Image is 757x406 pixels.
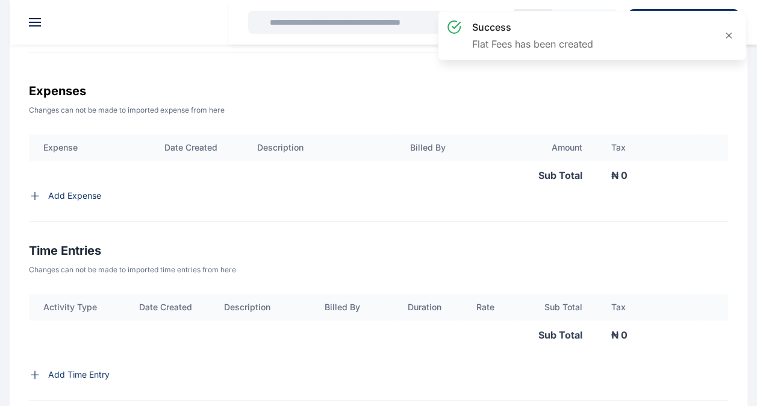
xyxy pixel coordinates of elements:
th: Duration [393,294,462,320]
h3: Expenses [29,81,728,101]
th: Description [243,134,396,161]
th: Date Created [125,294,210,320]
p: Flat Fees has been created [472,37,593,51]
th: Billed By [395,134,516,161]
p: Sub Total [538,168,582,183]
p: Changes can not be made to imported expense from here [29,105,728,115]
h3: Time Entries [29,241,728,260]
th: Tax [597,134,703,161]
p: ₦ 0 [611,168,737,183]
p: Changes can not be made to imported time entries from here [29,265,728,275]
th: Rate [461,294,518,320]
th: Date Created [150,134,243,161]
th: Billed By [310,294,393,320]
th: Tax [597,294,703,320]
p: Sub Total [538,328,582,342]
p: Add Time Entry [48,369,110,381]
th: Description [210,294,310,320]
p: Add Expense [48,190,101,202]
th: Sub Total [519,294,597,320]
th: Expense [29,134,150,161]
p: ₦ 0 [611,328,737,342]
th: Activity Type [29,294,125,320]
th: Amount [517,134,597,161]
h3: success [472,20,593,34]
